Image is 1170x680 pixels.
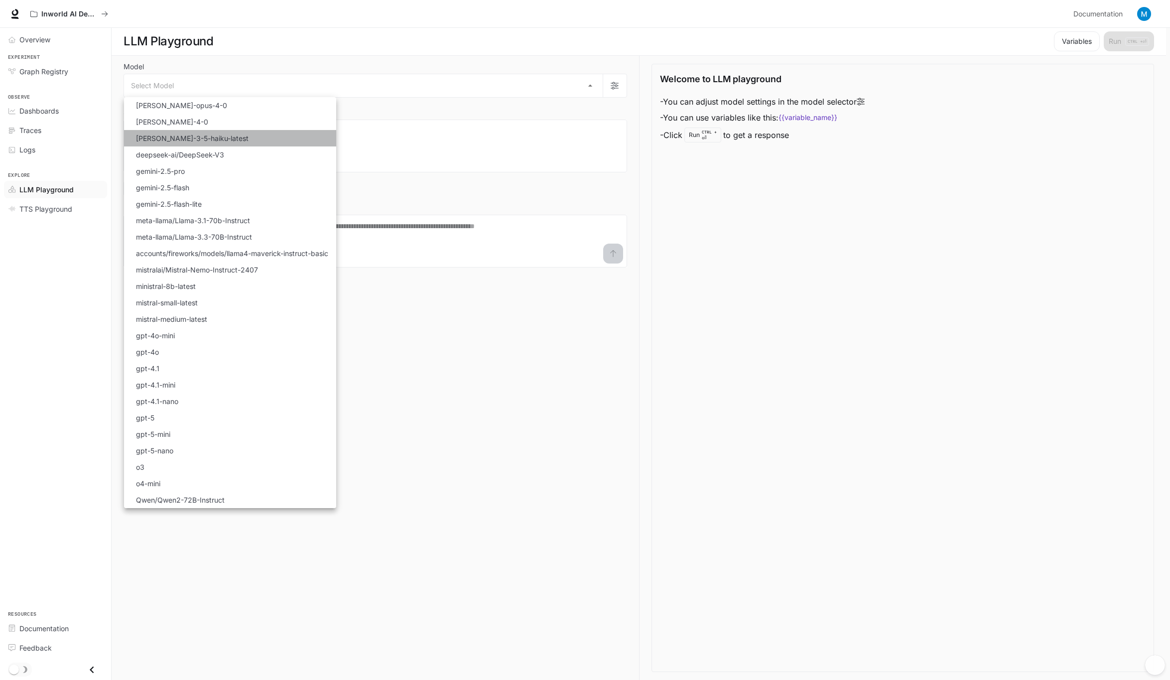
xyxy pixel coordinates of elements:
p: gpt-5-mini [136,429,170,439]
p: deepseek-ai/DeepSeek-V3 [136,149,224,160]
p: gpt-4.1 [136,363,159,374]
p: mistralai/Mistral-Nemo-Instruct-2407 [136,265,258,275]
p: meta-llama/Llama-3.3-70B-Instruct [136,232,252,242]
p: gpt-5 [136,412,154,423]
p: gpt-4.1-nano [136,396,178,407]
p: gemini-2.5-flash [136,182,189,193]
p: o4-mini [136,478,160,489]
p: Qwen/Qwen2-72B-Instruct [136,495,225,505]
p: gpt-5-nano [136,445,173,456]
p: gemini-2.5-pro [136,166,185,176]
p: gpt-4.1-mini [136,380,175,390]
p: gpt-4o [136,347,159,357]
p: [PERSON_NAME]-3-5-haiku-latest [136,133,249,143]
p: [PERSON_NAME]-4-0 [136,117,208,127]
p: [PERSON_NAME]-opus-4-0 [136,100,227,111]
p: meta-llama/Llama-3.1-70b-Instruct [136,215,250,226]
p: mistral-small-latest [136,297,198,308]
p: gpt-4o-mini [136,330,175,341]
p: o3 [136,462,144,472]
p: gemini-2.5-flash-lite [136,199,202,209]
p: mistral-medium-latest [136,314,207,324]
p: accounts/fireworks/models/llama4-maverick-instruct-basic [136,248,328,259]
p: ministral-8b-latest [136,281,196,291]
